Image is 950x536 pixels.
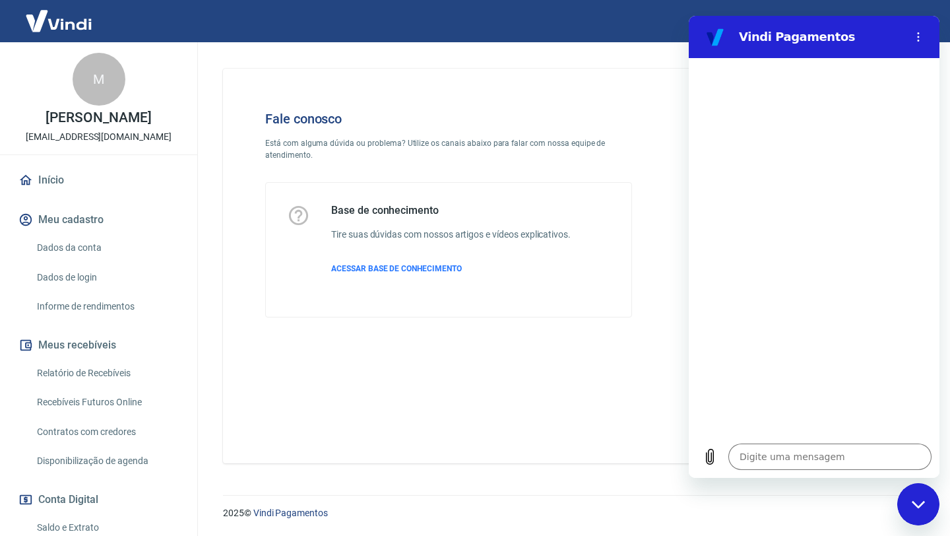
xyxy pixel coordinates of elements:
[887,9,934,34] button: Sair
[331,263,571,275] a: ACESSAR BASE DE CONHECIMENTO
[331,264,462,273] span: ACESSAR BASE DE CONHECIMENTO
[897,483,939,525] iframe: Botão para abrir a janela de mensagens, conversa em andamento
[26,130,172,144] p: [EMAIL_ADDRESS][DOMAIN_NAME]
[32,293,181,320] a: Informe de rendimentos
[16,485,181,514] button: Conta Digital
[265,111,632,127] h4: Fale conosco
[32,264,181,291] a: Dados de login
[675,90,875,266] img: Fale conosco
[253,508,328,518] a: Vindi Pagamentos
[16,1,102,41] img: Vindi
[331,228,571,242] h6: Tire suas dúvidas com nossos artigos e vídeos explicativos.
[265,137,632,161] p: Está com alguma dúvida ou problema? Utilize os canais abaixo para falar com nossa equipe de atend...
[32,389,181,416] a: Recebíveis Futuros Online
[46,111,151,125] p: [PERSON_NAME]
[689,16,939,478] iframe: Janela de mensagens
[32,360,181,387] a: Relatório de Recebíveis
[331,204,571,217] h5: Base de conhecimento
[32,234,181,261] a: Dados da conta
[32,419,181,446] a: Contratos com credores
[16,205,181,234] button: Meu cadastro
[16,331,181,360] button: Meus recebíveis
[16,166,181,195] a: Início
[32,448,181,475] a: Disponibilização de agenda
[223,506,918,520] p: 2025 ©
[73,53,125,106] div: M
